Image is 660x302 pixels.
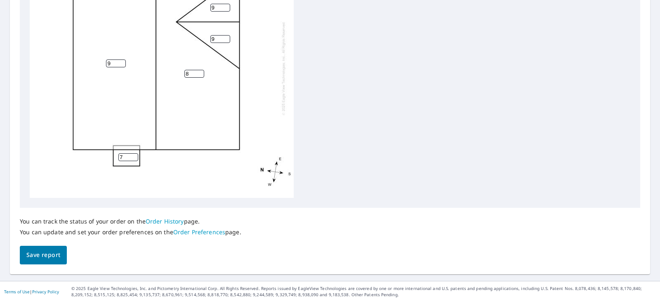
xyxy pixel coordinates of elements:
a: Order Preferences [173,228,225,236]
button: Save report [20,246,67,264]
span: Save report [26,250,60,260]
a: Privacy Policy [32,289,59,295]
a: Terms of Use [4,289,30,295]
p: You can update and set your order preferences on the page. [20,228,241,236]
p: | [4,289,59,294]
p: You can track the status of your order on the page. [20,218,241,225]
p: © 2025 Eagle View Technologies, Inc. and Pictometry International Corp. All Rights Reserved. Repo... [71,285,656,298]
a: Order History [146,217,184,225]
